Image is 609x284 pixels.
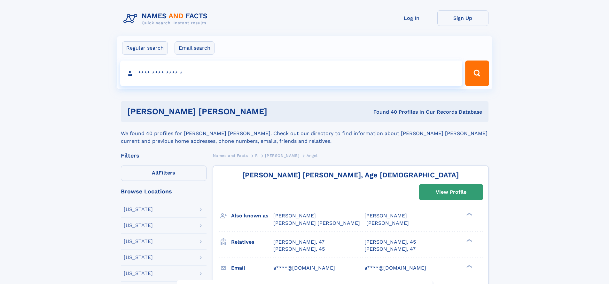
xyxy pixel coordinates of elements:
a: [PERSON_NAME], 45 [273,246,325,253]
a: View Profile [419,184,483,200]
div: We found 40 profiles for [PERSON_NAME] [PERSON_NAME]. Check out our directory to find information... [121,122,488,145]
a: Log In [386,10,437,26]
div: [US_STATE] [124,255,153,260]
h3: Relatives [231,237,273,247]
span: R [255,153,258,158]
label: Regular search [122,41,168,55]
h1: [PERSON_NAME] [PERSON_NAME] [127,108,320,116]
label: Email search [175,41,215,55]
label: Filters [121,166,207,181]
button: Search Button [465,61,489,86]
a: [PERSON_NAME] [PERSON_NAME], Age [DEMOGRAPHIC_DATA] [242,171,459,179]
span: [PERSON_NAME] [364,213,407,219]
img: Logo Names and Facts [121,10,213,28]
span: Angel [307,153,318,158]
div: ❯ [465,264,472,268]
h3: Also known as [231,210,273,221]
div: ❯ [465,212,472,216]
a: [PERSON_NAME], 45 [364,239,416,246]
a: Sign Up [437,10,488,26]
a: Names and Facts [213,151,248,159]
div: Found 40 Profiles In Our Records Database [320,109,482,116]
div: [US_STATE] [124,239,153,244]
a: R [255,151,258,159]
span: [PERSON_NAME] [273,213,316,219]
div: [US_STATE] [124,223,153,228]
span: [PERSON_NAME] [366,220,409,226]
a: [PERSON_NAME], 47 [364,246,416,253]
span: [PERSON_NAME] [265,153,299,158]
div: [US_STATE] [124,207,153,212]
div: Browse Locations [121,189,207,194]
a: [PERSON_NAME] [265,151,299,159]
div: Filters [121,153,207,158]
div: ❯ [465,238,472,242]
input: search input [120,61,463,86]
span: [PERSON_NAME] [PERSON_NAME] [273,220,360,226]
span: All [152,170,159,176]
h3: Email [231,263,273,273]
div: View Profile [436,185,466,199]
a: [PERSON_NAME], 47 [273,239,324,246]
div: [US_STATE] [124,271,153,276]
